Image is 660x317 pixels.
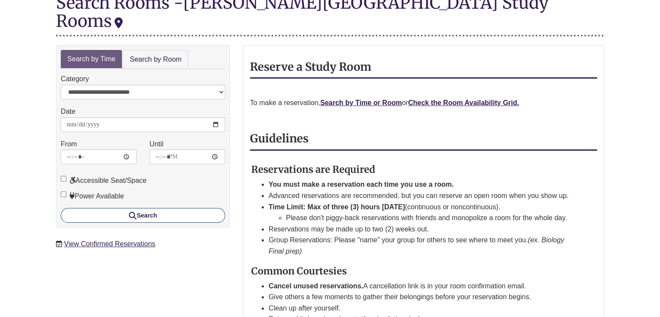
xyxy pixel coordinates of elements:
li: Clean up after yourself. [269,303,576,314]
strong: Reserve a Study Room [250,60,371,74]
strong: Time Limit: Max of three (3) hours [DATE] [269,203,405,211]
li: A cancellation link is in your room confirmation email. [269,281,576,292]
label: Date [61,106,76,117]
label: Power Available [61,191,124,202]
em: (ex. Biology Final prep) [269,236,564,255]
p: To make a reservation, or [250,97,597,109]
li: Advanced reservations are recommended, but you can reserve an open room when you show up. [269,190,576,201]
strong: Reservations are Required [251,163,375,175]
a: Check the Room Availability Grid. [408,99,519,106]
a: View Confirmed Reservations [64,240,155,248]
label: Category [61,73,89,85]
label: Until [150,139,164,150]
li: Please don't piggy-back reservations with friends and monopolize a room for the whole day. [286,212,576,224]
li: Give others a few moments to gather their belongings before your reservation begins. [269,291,576,303]
label: Accessible Seat/Space [61,175,147,186]
input: Power Available [61,192,66,197]
li: Reservations may be made up to two (2) weeks out. [269,224,576,235]
strong: Cancel unused reservations. [269,282,363,290]
strong: You must make a reservation each time you use a room. [269,181,454,188]
li: (continuous or noncontinuous). [269,201,576,224]
li: Group Reservations: Please "name" your group for others to see where to meet you. [269,234,576,257]
a: Search by Time or Room [320,99,402,106]
a: Search by Room [123,50,188,69]
strong: Guidelines [250,132,309,145]
label: From [61,139,77,150]
button: Search [61,208,225,223]
input: Accessible Seat/Space [61,176,66,182]
a: Search by Time [61,50,122,69]
strong: Common Courtesies [251,265,347,277]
